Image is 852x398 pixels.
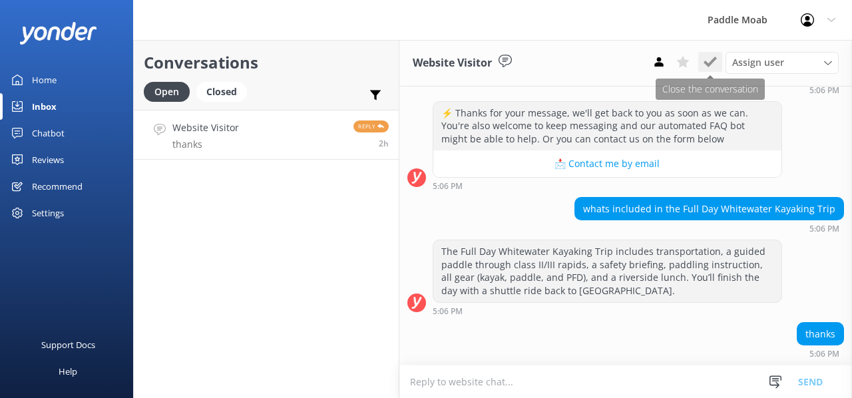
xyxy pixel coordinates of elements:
[809,350,839,358] strong: 5:06 PM
[196,84,254,99] a: Closed
[433,181,782,190] div: 05:06pm 17-Aug-2025 (UTC -06:00) America/Denver
[726,52,839,73] div: Assign User
[32,146,64,173] div: Reviews
[433,306,782,315] div: 05:06pm 17-Aug-2025 (UTC -06:00) America/Denver
[714,85,844,95] div: 05:06pm 17-Aug-2025 (UTC -06:00) America/Denver
[433,150,781,177] button: 📩 Contact me by email
[196,82,247,102] div: Closed
[172,120,239,135] h4: Website Visitor
[353,120,389,132] span: Reply
[809,225,839,233] strong: 5:06 PM
[575,198,843,220] div: whats included in the Full Day Whitewater Kayaking Trip
[732,55,784,70] span: Assign user
[413,55,492,72] h3: Website Visitor
[32,120,65,146] div: Chatbot
[32,93,57,120] div: Inbox
[433,240,781,301] div: The Full Day Whitewater Kayaking Trip includes transportation, a guided paddle through class II/I...
[32,200,64,226] div: Settings
[797,349,844,358] div: 05:06pm 17-Aug-2025 (UTC -06:00) America/Denver
[144,84,196,99] a: Open
[574,224,844,233] div: 05:06pm 17-Aug-2025 (UTC -06:00) America/Denver
[134,110,399,160] a: Website VisitorthanksReply2h
[797,323,843,345] div: thanks
[144,50,389,75] h2: Conversations
[32,173,83,200] div: Recommend
[379,138,389,149] span: 05:06pm 17-Aug-2025 (UTC -06:00) America/Denver
[59,358,77,385] div: Help
[32,67,57,93] div: Home
[433,102,781,150] div: ⚡ Thanks for your message, we'll get back to you as soon as we can. You're also welcome to keep m...
[172,138,239,150] p: thanks
[41,331,95,358] div: Support Docs
[20,22,97,44] img: yonder-white-logo.png
[433,182,463,190] strong: 5:06 PM
[809,87,839,95] strong: 5:06 PM
[144,82,190,102] div: Open
[433,307,463,315] strong: 5:06 PM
